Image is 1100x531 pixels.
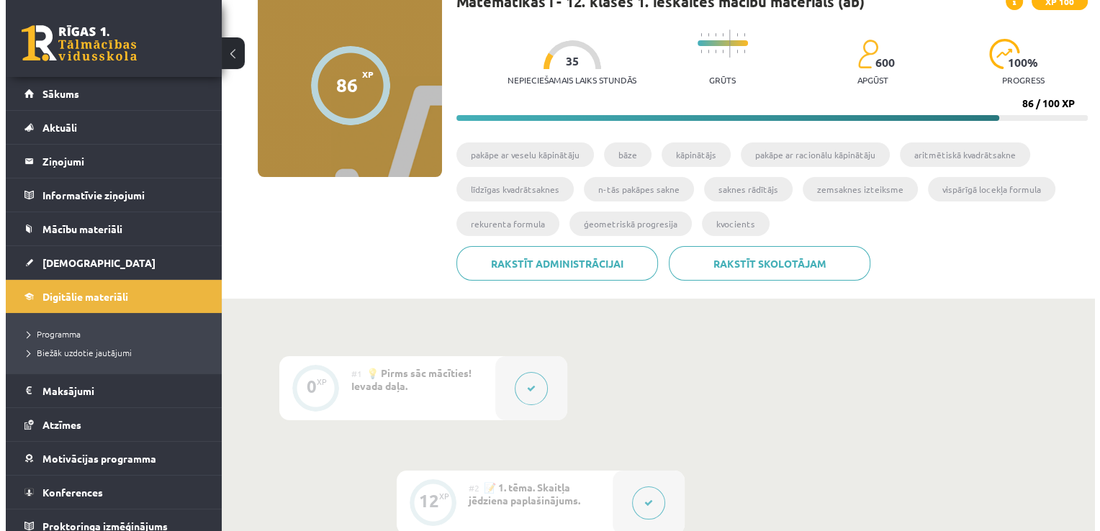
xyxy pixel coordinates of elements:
[894,142,1024,167] li: aritmētiskā kvadrātsakne
[502,75,631,85] p: Nepieciešamais laiks stundās
[451,177,568,201] li: līdzīgas kvadrātsaknes
[463,481,574,507] span: 📝 1. tēma. Skaitļa jēdziena paplašinājums.
[19,408,198,441] a: Atzīmes
[19,280,198,313] a: Digitālie materiāli
[433,492,443,500] div: XP
[870,56,889,69] span: 600
[19,77,198,110] a: Sākums
[301,380,311,393] div: 0
[996,75,1039,85] p: progress
[37,290,122,303] span: Digitālie materiāli
[663,246,865,281] a: Rakstīt skolotājam
[37,178,198,212] legend: Informatīvie ziņojumi
[311,378,321,386] div: XP
[703,75,730,85] p: Grūts
[709,33,711,37] img: icon-short-line-57e1e144782c952c97e751825c79c345078a6d821885a25fce030b3d8c18986b.svg
[1002,56,1033,69] span: 100 %
[983,39,1014,69] img: icon-progress-161ccf0a02000e728c5f80fcf4c31c7af3da0e1684b2b1d7c360e028c24a22f1.svg
[37,121,71,134] span: Aktuāli
[702,33,703,37] img: icon-short-line-57e1e144782c952c97e751825c79c345078a6d821885a25fce030b3d8c18986b.svg
[22,346,202,359] a: Biežāk uzdotie jautājumi
[463,482,474,494] span: #2
[731,33,732,37] img: icon-short-line-57e1e144782c952c97e751825c79c345078a6d821885a25fce030b3d8c18986b.svg
[738,50,739,53] img: icon-short-line-57e1e144782c952c97e751825c79c345078a6d821885a25fce030b3d8c18986b.svg
[346,366,466,392] span: 💡 Pirms sāc mācīties! Ievada daļa.
[330,74,352,96] div: 86
[451,212,554,236] li: rekurenta formula
[37,222,117,235] span: Mācību materiāli
[19,246,198,279] a: [DEMOGRAPHIC_DATA]
[413,494,433,507] div: 12
[19,111,198,144] a: Aktuāli
[695,50,696,53] img: icon-short-line-57e1e144782c952c97e751825c79c345078a6d821885a25fce030b3d8c18986b.svg
[560,55,573,68] span: 35
[797,177,912,201] li: zemsaknes izteiksme
[698,177,787,201] li: saknes rādītājs
[738,33,739,37] img: icon-short-line-57e1e144782c952c97e751825c79c345078a6d821885a25fce030b3d8c18986b.svg
[19,442,198,475] a: Motivācijas programma
[37,452,150,465] span: Motivācijas programma
[22,327,202,340] a: Programma
[37,145,198,178] legend: Ziņojumi
[37,418,76,431] span: Atzīmes
[37,374,198,407] legend: Maksājumi
[922,177,1050,201] li: vispārīgā locekļa formula
[716,33,718,37] img: icon-short-line-57e1e144782c952c97e751825c79c345078a6d821885a25fce030b3d8c18986b.svg
[451,142,588,167] li: pakāpe ar veselu kāpinātāju
[356,69,368,79] span: XP
[709,50,711,53] img: icon-short-line-57e1e144782c952c97e751825c79c345078a6d821885a25fce030b3d8c18986b.svg
[716,50,718,53] img: icon-short-line-57e1e144782c952c97e751825c79c345078a6d821885a25fce030b3d8c18986b.svg
[37,87,73,100] span: Sākums
[598,142,646,167] li: bāze
[731,50,732,53] img: icon-short-line-57e1e144782c952c97e751825c79c345078a6d821885a25fce030b3d8c18986b.svg
[19,374,198,407] a: Maksājumi
[22,347,126,358] span: Biežāk uzdotie jautājumi
[19,212,198,245] a: Mācību materiāli
[19,145,198,178] a: Ziņojumi
[564,212,686,236] li: ģeometriskā progresija
[852,75,883,85] p: apgūst
[22,328,75,340] span: Programma
[19,178,198,212] a: Informatīvie ziņojumi
[702,50,703,53] img: icon-short-line-57e1e144782c952c97e751825c79c345078a6d821885a25fce030b3d8c18986b.svg
[19,476,198,509] a: Konferences
[37,486,97,499] span: Konferences
[451,246,652,281] a: Rakstīt administrācijai
[696,212,764,236] li: kvocients
[16,25,131,61] a: Rīgas 1. Tālmācības vidusskola
[37,256,150,269] span: [DEMOGRAPHIC_DATA]
[723,29,725,58] img: icon-long-line-d9ea69661e0d244f92f715978eff75569469978d946b2353a9bb055b3ed8787d.svg
[656,142,725,167] li: kāpinātājs
[578,177,688,201] li: n-tās pakāpes sakne
[852,39,873,69] img: students-c634bb4e5e11cddfef0936a35e636f08e4e9abd3cc4e673bd6f9a4125e45ecb1.svg
[346,368,356,379] span: #1
[695,33,696,37] img: icon-short-line-57e1e144782c952c97e751825c79c345078a6d821885a25fce030b3d8c18986b.svg
[735,142,884,167] li: pakāpe ar racionālu kāpinātāju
